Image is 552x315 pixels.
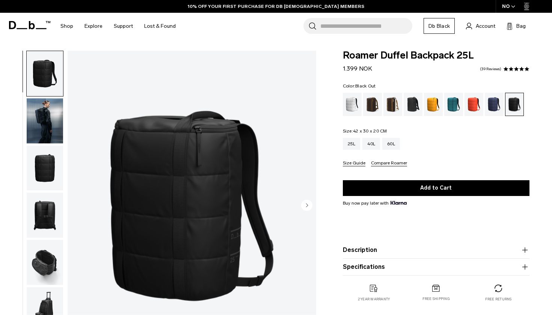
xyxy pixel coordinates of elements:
a: 39 reviews [480,67,501,71]
span: Roamer Duffel Backpack 25L [343,51,529,60]
a: 40L [362,138,380,150]
nav: Main Navigation [55,13,181,39]
button: Description [343,246,529,255]
button: Size Guide [343,161,365,166]
a: Falu Red [465,93,483,116]
a: 60L [382,138,400,150]
a: Support [114,13,133,39]
button: Roamer Duffel Backpack 25L Black Out [26,192,63,238]
button: Roamer Duffel Backpack 25L Black Out [26,145,63,191]
span: Bag [516,22,526,30]
a: Reflective Black [404,93,422,116]
a: Lost & Found [144,13,176,39]
a: Shop [60,13,73,39]
a: Db Black [424,18,455,34]
span: 1.399 NOK [343,65,372,72]
a: 10% OFF YOUR FIRST PURCHASE FOR DB [DEMOGRAPHIC_DATA] MEMBERS [188,3,364,10]
button: Specifications [343,262,529,271]
img: Roamer Duffel Backpack 25L Black Out [27,146,63,191]
a: Blue Hour [485,93,504,116]
button: Next slide [301,199,312,212]
a: White Out [343,93,362,116]
p: 2 year warranty [358,297,390,302]
a: Account [466,21,495,30]
img: Roamer Duffel Backpack 25L Black Out [27,240,63,285]
img: {"height" => 20, "alt" => "Klarna"} [391,201,407,205]
span: Black Out [355,83,376,89]
button: Roamer Duffel Backpack 25L Black Out [26,240,63,285]
p: Free returns [485,297,512,302]
legend: Color: [343,84,376,88]
a: Parhelion Orange [424,93,443,116]
legend: Size: [343,129,387,133]
a: Espresso [363,93,382,116]
span: Buy now pay later with [343,200,407,206]
button: Roamer Duffel Backpack 25L Black Out [26,98,63,144]
button: Add to Cart [343,180,529,196]
a: 25L [343,138,360,150]
img: Roamer Duffel Backpack 25L Black Out [27,51,63,96]
button: Bag [507,21,526,30]
a: Cappuccino [383,93,402,116]
a: Black Out [505,93,524,116]
button: Compare Roamer [371,161,407,166]
span: Account [476,22,495,30]
span: 42 x 30 x 20 CM [353,128,387,134]
a: Midnight Teal [444,93,463,116]
img: Roamer Duffel Backpack 25L Black Out [27,98,63,143]
img: Roamer Duffel Backpack 25L Black Out [27,193,63,238]
p: Free shipping [422,296,450,301]
button: Roamer Duffel Backpack 25L Black Out [26,51,63,96]
a: Explore [84,13,103,39]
